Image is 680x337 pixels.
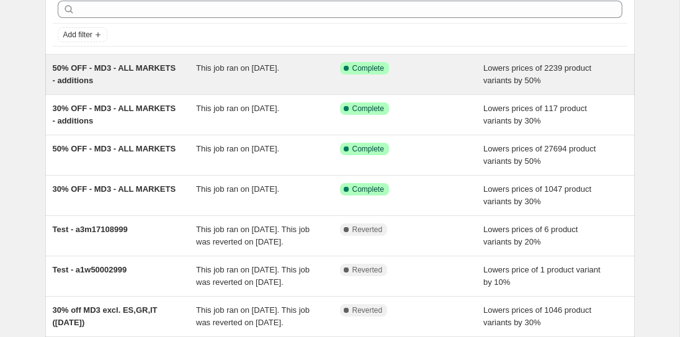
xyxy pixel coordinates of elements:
[483,104,587,125] span: Lowers prices of 117 product variants by 30%
[58,27,107,42] button: Add filter
[196,63,279,73] span: This job ran on [DATE].
[196,184,279,194] span: This job ran on [DATE].
[352,305,383,315] span: Reverted
[196,265,310,287] span: This job ran on [DATE]. This job was reverted on [DATE].
[352,265,383,275] span: Reverted
[53,63,176,85] span: 50% OFF - MD3 - ALL MARKETS - additions
[352,225,383,235] span: Reverted
[483,144,596,166] span: Lowers prices of 27694 product variants by 50%
[196,305,310,327] span: This job ran on [DATE]. This job was reverted on [DATE].
[483,63,591,85] span: Lowers prices of 2239 product variants by 50%
[196,104,279,113] span: This job ran on [DATE].
[63,30,92,40] span: Add filter
[352,63,384,73] span: Complete
[483,305,591,327] span: Lowers prices of 1046 product variants by 30%
[483,265,601,287] span: Lowers price of 1 product variant by 10%
[352,144,384,154] span: Complete
[53,225,128,234] span: Test - a3m17108999
[352,104,384,114] span: Complete
[53,265,127,274] span: Test - a1w50002999
[53,144,176,153] span: 50% OFF - MD3 - ALL MARKETS
[483,225,578,246] span: Lowers prices of 6 product variants by 20%
[53,305,158,327] span: 30% off MD3 excl. ES,GR,IT ([DATE])
[352,184,384,194] span: Complete
[196,144,279,153] span: This job ran on [DATE].
[483,184,591,206] span: Lowers prices of 1047 product variants by 30%
[53,184,176,194] span: 30% OFF - MD3 - ALL MARKETS
[196,225,310,246] span: This job ran on [DATE]. This job was reverted on [DATE].
[53,104,176,125] span: 30% OFF - MD3 - ALL MARKETS - additions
